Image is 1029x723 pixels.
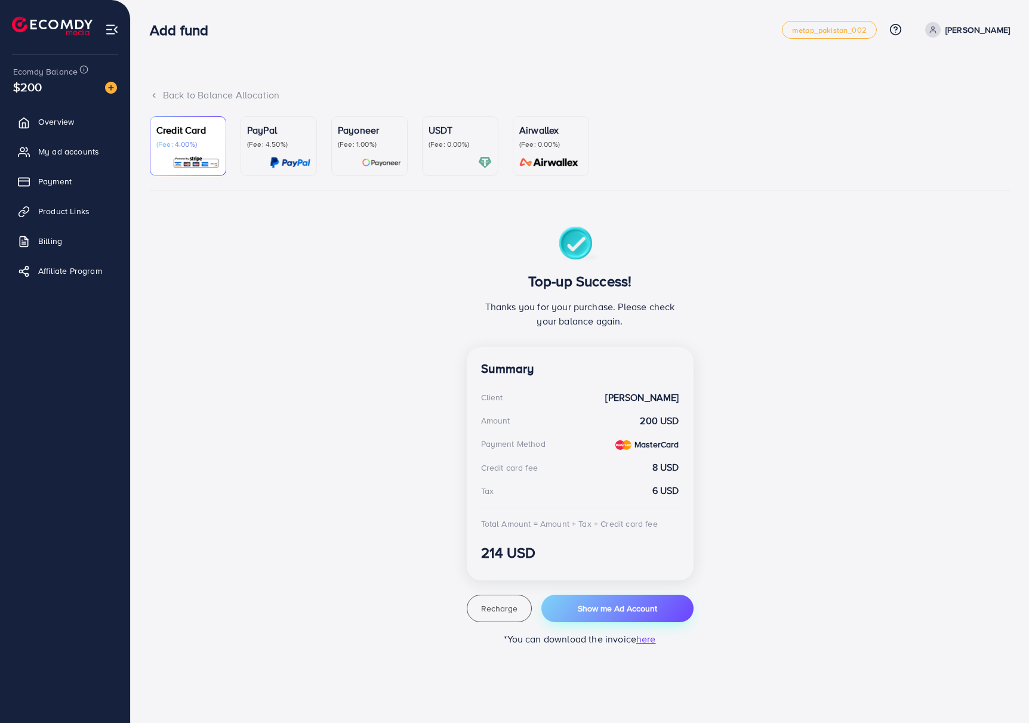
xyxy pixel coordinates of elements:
[481,602,517,614] span: Recharge
[38,265,102,277] span: Affiliate Program
[9,169,121,193] a: Payment
[13,66,78,78] span: Ecomdy Balance
[38,146,99,157] span: My ad accounts
[38,205,90,217] span: Product Links
[362,156,401,169] img: card
[634,438,679,450] strong: MasterCard
[559,227,601,263] img: success
[338,123,401,137] p: Payoneer
[920,22,1010,38] a: [PERSON_NAME]
[782,21,877,39] a: metap_pakistan_002
[9,259,121,283] a: Affiliate Program
[247,140,310,149] p: (Fee: 4.50%)
[481,273,679,290] h3: Top-up Success!
[481,391,503,403] div: Client
[640,414,679,428] strong: 200 USD
[652,461,679,474] strong: 8 USD
[150,88,1010,102] div: Back to Balance Allocation
[636,632,656,645] span: here
[429,140,492,149] p: (Fee: 0.00%)
[247,123,310,137] p: PayPal
[615,440,631,450] img: credit
[338,140,401,149] p: (Fee: 1.00%)
[481,544,679,561] h3: 214 USD
[156,123,220,137] p: Credit Card
[478,156,492,169] img: card
[978,669,1020,714] iframe: Chat
[792,26,867,34] span: metap_pakistan_002
[172,156,220,169] img: card
[38,235,62,247] span: Billing
[429,123,492,137] p: USDT
[156,140,220,149] p: (Fee: 4.00%)
[467,595,532,622] button: Recharge
[578,602,657,614] span: Show me Ad Account
[516,156,583,169] img: card
[270,156,310,169] img: card
[150,21,218,39] h3: Add fund
[481,361,679,376] h4: Summary
[481,462,538,474] div: Credit card fee
[945,23,1010,37] p: [PERSON_NAME]
[541,595,693,622] button: Show me Ad Account
[605,391,679,404] strong: [PERSON_NAME]
[519,123,583,137] p: Airwallex
[9,140,121,163] a: My ad accounts
[481,299,679,328] p: Thanks you for your purchase. Please check your balance again.
[38,116,74,128] span: Overview
[9,110,121,134] a: Overview
[519,140,583,149] p: (Fee: 0.00%)
[481,485,494,497] div: Tax
[9,199,121,223] a: Product Links
[9,229,121,253] a: Billing
[38,175,72,187] span: Payment
[105,82,117,94] img: image
[12,17,93,35] img: logo
[481,415,510,427] div: Amount
[11,73,44,101] span: $200
[481,438,546,450] div: Payment Method
[481,518,658,530] div: Total Amount = Amount + Tax + Credit card fee
[652,484,679,498] strong: 6 USD
[105,23,119,36] img: menu
[467,632,694,646] p: *You can download the invoice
